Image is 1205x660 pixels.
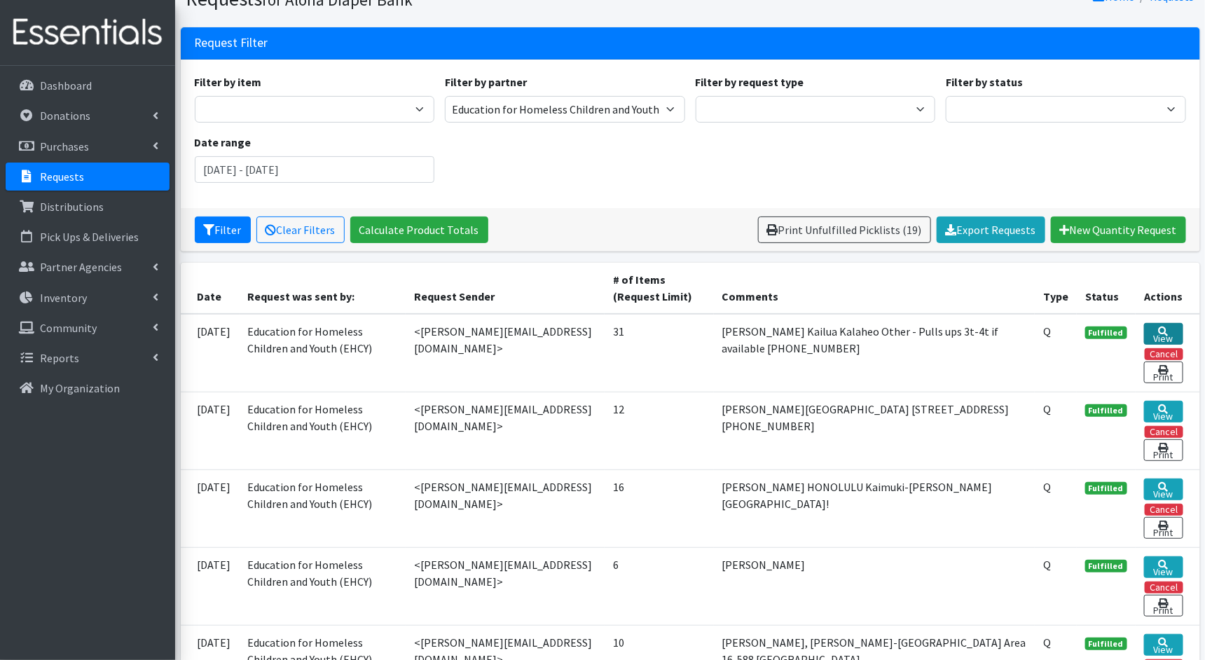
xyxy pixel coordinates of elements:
button: Cancel [1145,426,1183,438]
a: Distributions [6,193,170,221]
a: Print [1144,595,1183,617]
a: View [1144,556,1183,578]
a: Community [6,314,170,342]
th: Request Sender [406,263,605,314]
td: 16 [605,469,714,547]
p: Pick Ups & Deliveries [40,230,139,244]
th: Status [1077,263,1136,314]
p: Reports [40,351,79,365]
a: Print [1144,439,1183,461]
button: Filter [195,216,251,243]
a: Print [1144,362,1183,383]
a: Export Requests [937,216,1045,243]
a: View [1144,634,1183,656]
td: [PERSON_NAME][GEOGRAPHIC_DATA] [STREET_ADDRESS] [PHONE_NUMBER] [714,392,1035,469]
a: My Organization [6,374,170,402]
span: Fulfilled [1085,560,1127,572]
p: Partner Agencies [40,260,122,274]
a: Requests [6,163,170,191]
label: Filter by status [946,74,1023,90]
abbr: Quantity [1043,480,1051,494]
p: My Organization [40,381,120,395]
td: Education for Homeless Children and Youth (EHCY) [240,392,406,469]
td: <[PERSON_NAME][EMAIL_ADDRESS][DOMAIN_NAME]> [406,314,605,392]
td: [DATE] [181,392,240,469]
a: New Quantity Request [1051,216,1186,243]
td: Education for Homeless Children and Youth (EHCY) [240,314,406,392]
input: January 1, 2011 - December 31, 2011 [195,156,435,183]
a: Donations [6,102,170,130]
img: HumanEssentials [6,9,170,56]
p: Donations [40,109,90,123]
td: [PERSON_NAME] HONOLULU Kaimuki-[PERSON_NAME][GEOGRAPHIC_DATA]! [714,469,1035,547]
td: 6 [605,547,714,625]
a: Inventory [6,284,170,312]
td: <[PERSON_NAME][EMAIL_ADDRESS][DOMAIN_NAME]> [406,469,605,547]
span: Fulfilled [1085,404,1127,417]
th: Date [181,263,240,314]
th: Actions [1136,263,1200,314]
td: <[PERSON_NAME][EMAIL_ADDRESS][DOMAIN_NAME]> [406,547,605,625]
th: Type [1035,263,1077,314]
th: Comments [714,263,1035,314]
td: [PERSON_NAME] Kailua Kalaheo Other - Pulls ups 3t-4t if available [PHONE_NUMBER] [714,314,1035,392]
a: Partner Agencies [6,253,170,281]
td: 12 [605,392,714,469]
td: [DATE] [181,314,240,392]
abbr: Quantity [1043,324,1051,338]
a: Pick Ups & Deliveries [6,223,170,251]
td: [DATE] [181,547,240,625]
p: Dashboard [40,78,92,92]
label: Filter by partner [445,74,527,90]
th: # of Items (Request Limit) [605,263,714,314]
td: 31 [605,314,714,392]
abbr: Quantity [1043,558,1051,572]
a: Clear Filters [256,216,345,243]
p: Purchases [40,139,89,153]
label: Date range [195,134,252,151]
a: Dashboard [6,71,170,99]
a: Purchases [6,132,170,160]
a: Calculate Product Totals [350,216,488,243]
th: Request was sent by: [240,263,406,314]
a: View [1144,401,1183,422]
p: Distributions [40,200,104,214]
abbr: Quantity [1043,402,1051,416]
abbr: Quantity [1043,635,1051,649]
p: Community [40,321,97,335]
p: Inventory [40,291,87,305]
a: Print [1144,517,1183,539]
button: Cancel [1145,504,1183,516]
label: Filter by request type [696,74,804,90]
button: Cancel [1145,348,1183,360]
td: [DATE] [181,469,240,547]
button: Cancel [1145,582,1183,593]
span: Fulfilled [1085,326,1127,339]
a: View [1144,479,1183,500]
p: Requests [40,170,84,184]
td: Education for Homeless Children and Youth (EHCY) [240,547,406,625]
td: Education for Homeless Children and Youth (EHCY) [240,469,406,547]
span: Fulfilled [1085,638,1127,650]
label: Filter by item [195,74,262,90]
a: Reports [6,344,170,372]
td: <[PERSON_NAME][EMAIL_ADDRESS][DOMAIN_NAME]> [406,392,605,469]
a: Print Unfulfilled Picklists (19) [758,216,931,243]
h3: Request Filter [195,36,268,50]
a: View [1144,323,1183,345]
td: [PERSON_NAME] [714,547,1035,625]
span: Fulfilled [1085,482,1127,495]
